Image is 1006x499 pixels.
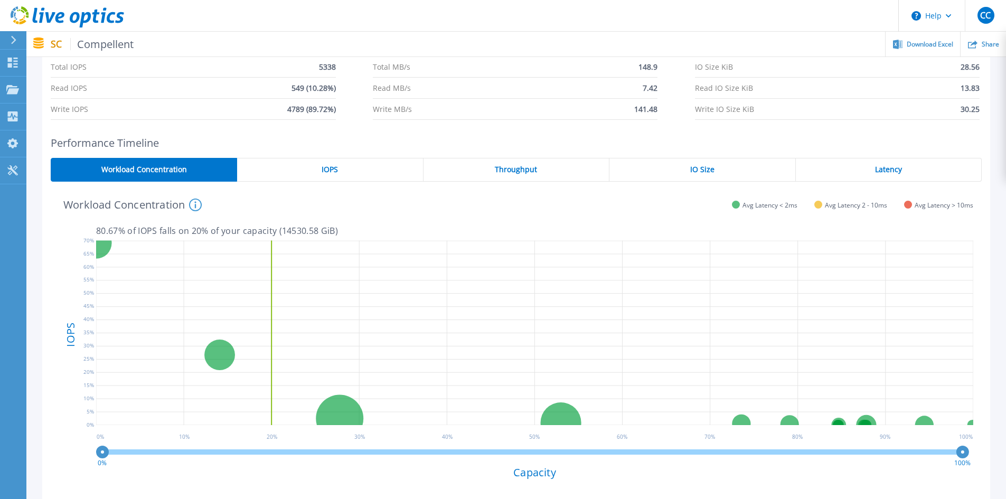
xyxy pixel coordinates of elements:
span: Read IOPS [51,78,87,98]
text: 70% [83,237,94,244]
span: Avg Latency < 2ms [742,201,797,209]
text: 65% [83,250,94,257]
span: Workload Concentration [101,165,187,174]
text: 90 % [880,433,890,440]
span: 549 (10.28%) [292,78,336,98]
h4: IOPS [65,295,76,374]
span: 28.56 [961,57,980,77]
span: Write IOPS [51,99,88,119]
h2: Performance Timeline [51,137,982,149]
span: CC [980,11,991,20]
span: Write MB/s [373,99,412,119]
text: 55% [83,276,94,284]
text: 40 % [442,433,453,440]
span: IOPS [322,165,338,174]
text: 20% [83,368,94,375]
text: 10% [83,394,94,402]
text: 50% [83,289,94,297]
text: 0% [98,458,107,467]
span: 141.48 [634,99,657,119]
span: Write IO Size KiB [695,99,754,119]
text: 0% [87,421,94,428]
span: Total MB/s [373,57,410,77]
span: 7.42 [643,78,657,98]
text: 70 % [704,433,715,440]
text: 50 % [530,433,540,440]
text: 0 % [97,433,104,440]
span: Avg Latency 2 - 10ms [825,201,887,209]
span: IO Size [690,165,714,174]
span: 4789 (89.72%) [287,99,336,119]
text: 10 % [179,433,190,440]
h4: Capacity [96,466,973,478]
text: 100 % [959,433,973,440]
span: Share [982,41,999,48]
text: 80 % [792,433,803,440]
h4: Workload Concentration [63,199,202,211]
span: Read MB/s [373,78,411,98]
p: SC [51,38,134,50]
span: 5338 [319,57,336,77]
text: 60 % [617,433,627,440]
span: IO Size KiB [695,57,733,77]
span: Throughput [495,165,537,174]
text: 100% [954,458,971,467]
p: 80.67 % of IOPS falls on 20 % of your capacity ( 14530.58 GiB ) [96,226,973,236]
span: Avg Latency > 10ms [915,201,973,209]
text: 5% [87,408,94,415]
text: 60% [83,263,94,270]
text: 15% [83,381,94,389]
text: 20 % [267,433,277,440]
span: Latency [875,165,902,174]
span: Read IO Size KiB [695,78,753,98]
span: 13.83 [961,78,980,98]
span: 148.9 [638,57,657,77]
span: Total IOPS [51,57,87,77]
text: 30 % [354,433,365,440]
span: Compellent [70,38,134,50]
span: 30.25 [961,99,980,119]
span: Download Excel [907,41,953,48]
